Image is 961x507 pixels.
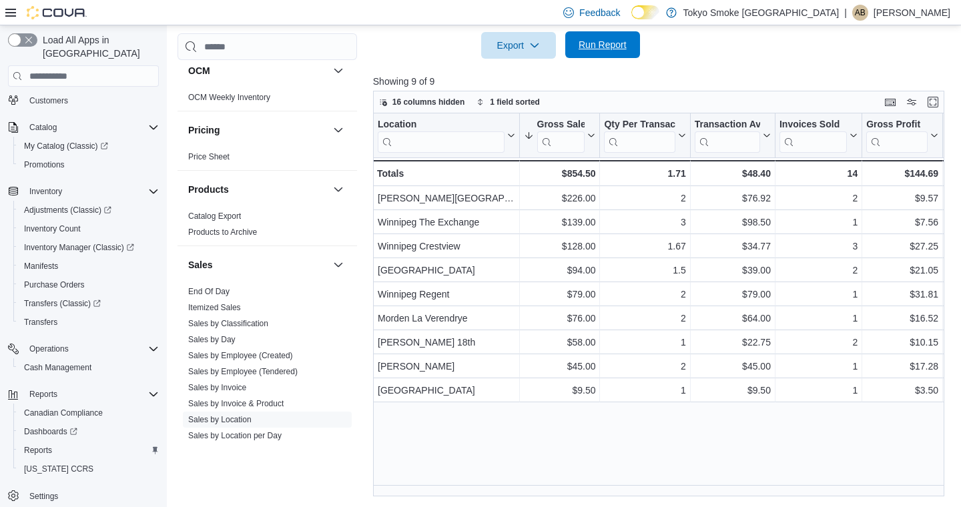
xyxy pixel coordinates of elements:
[188,123,220,137] h3: Pricing
[27,6,87,19] img: Cova
[604,119,675,131] div: Qty Per Transaction
[29,491,58,502] span: Settings
[565,31,640,58] button: Run Report
[24,91,159,108] span: Customers
[188,183,328,196] button: Products
[24,445,52,456] span: Reports
[779,382,858,398] div: 1
[523,334,595,350] div: $58.00
[188,211,241,221] span: Catalog Export
[779,190,858,206] div: 2
[19,424,159,440] span: Dashboards
[188,319,268,328] a: Sales by Classification
[19,138,159,154] span: My Catalog (Classic)
[24,362,91,373] span: Cash Management
[866,119,928,131] div: Gross Profit
[24,408,103,418] span: Canadian Compliance
[866,262,938,278] div: $21.05
[188,367,298,376] a: Sales by Employee (Tendered)
[24,386,63,402] button: Reports
[695,119,760,131] div: Transaction Average
[882,94,898,110] button: Keyboard shortcuts
[779,119,847,131] div: Invoices Sold
[604,334,685,350] div: 1
[683,5,840,21] p: Tokyo Smoke [GEOGRAPHIC_DATA]
[29,186,62,197] span: Inventory
[779,262,858,278] div: 2
[19,239,139,256] a: Inventory Manager (Classic)
[866,214,938,230] div: $7.56
[604,190,685,206] div: 2
[695,358,771,374] div: $45.00
[604,382,685,398] div: 1
[695,119,760,153] div: Transaction Average
[188,92,270,103] span: OCM Weekly Inventory
[188,211,241,221] a: Catalog Export
[37,33,159,60] span: Load All Apps in [GEOGRAPHIC_DATA]
[779,214,858,230] div: 1
[3,182,164,201] button: Inventory
[604,286,685,302] div: 2
[13,460,164,478] button: [US_STATE] CCRS
[866,334,938,350] div: $10.15
[378,262,515,278] div: [GEOGRAPHIC_DATA]
[604,119,675,153] div: Qty Per Transaction
[378,358,515,374] div: [PERSON_NAME]
[866,119,928,153] div: Gross Profit
[377,165,515,181] div: Totals
[188,334,236,345] span: Sales by Day
[178,149,357,170] div: Pricing
[779,119,858,153] button: Invoices Sold
[24,183,159,199] span: Inventory
[330,63,346,79] button: OCM
[695,334,771,350] div: $22.75
[29,389,57,400] span: Reports
[13,257,164,276] button: Manifests
[866,165,938,181] div: $144.69
[188,227,257,237] a: Products to Archive
[481,32,556,59] button: Export
[537,119,585,131] div: Gross Sales
[866,382,938,398] div: $3.50
[392,97,465,107] span: 16 columns hidden
[188,431,282,440] a: Sales by Location per Day
[13,137,164,155] a: My Catalog (Classic)
[373,75,950,88] p: Showing 9 of 9
[13,276,164,294] button: Purchase Orders
[330,257,346,273] button: Sales
[631,19,632,20] span: Dark Mode
[19,442,159,458] span: Reports
[3,118,164,137] button: Catalog
[29,122,57,133] span: Catalog
[779,165,858,181] div: 14
[19,258,159,274] span: Manifests
[188,383,246,392] a: Sales by Invoice
[19,405,108,421] a: Canadian Compliance
[188,366,298,377] span: Sales by Employee (Tendered)
[188,415,252,424] a: Sales by Location
[188,64,210,77] h3: OCM
[29,95,68,106] span: Customers
[523,238,595,254] div: $128.00
[378,119,505,131] div: Location
[24,261,58,272] span: Manifests
[19,157,70,173] a: Promotions
[523,190,595,206] div: $226.00
[523,119,595,153] button: Gross Sales
[24,159,65,170] span: Promotions
[188,302,241,313] span: Itemized Sales
[24,464,93,474] span: [US_STATE] CCRS
[13,441,164,460] button: Reports
[13,313,164,332] button: Transfers
[188,318,268,329] span: Sales by Classification
[24,488,159,504] span: Settings
[19,221,159,237] span: Inventory Count
[188,350,293,361] span: Sales by Employee (Created)
[24,386,159,402] span: Reports
[523,165,595,181] div: $854.50
[19,461,99,477] a: [US_STATE] CCRS
[852,5,868,21] div: Alexa Bereznycky
[604,358,685,374] div: 2
[779,310,858,326] div: 1
[24,205,111,215] span: Adjustments (Classic)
